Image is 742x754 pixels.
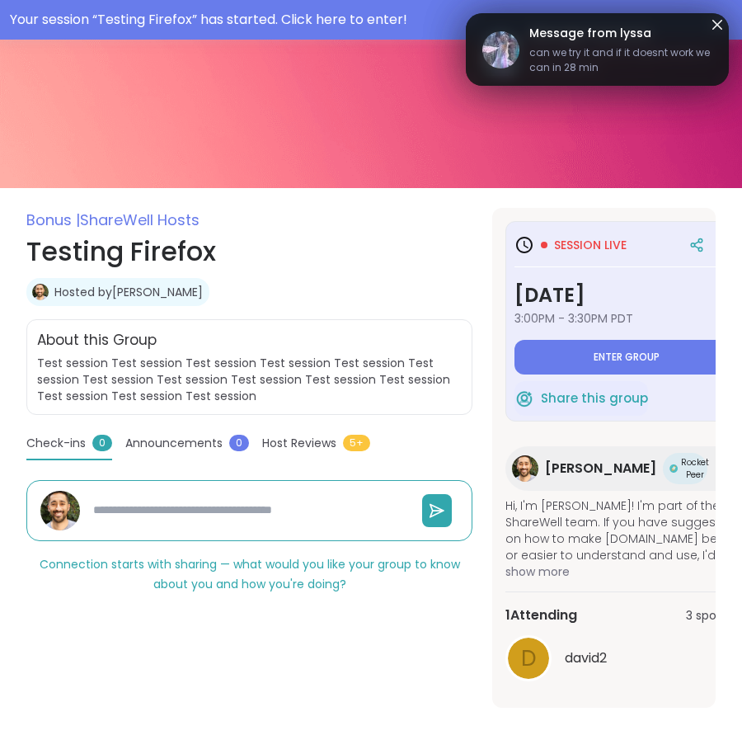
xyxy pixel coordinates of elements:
div: Your session “ Testing Firefox ” has started. Click here to enter! [10,10,732,30]
span: ShareWell Hosts [80,210,200,230]
img: brett [40,491,80,530]
img: lyssa [482,31,519,68]
span: david2 [565,648,607,668]
span: 0 [92,435,112,451]
span: Test session Test session Test session Test session Test session Test session Test session Test s... [37,355,462,404]
span: can we try it and if it doesnt work we can in 28 min [529,45,712,75]
a: lyssaMessage from lyssacan we try it and if it doesnt work we can in 28 min [482,23,712,76]
span: Session live [554,237,627,253]
span: Enter group [594,351,660,364]
span: d [521,643,537,675]
img: ShareWell Logomark [514,389,534,408]
span: 0 [229,435,249,451]
h1: Testing Firefox [26,232,472,271]
span: Announcements [125,435,223,452]
span: 5+ [343,435,370,451]
img: Rocket Peer [669,464,678,473]
button: Share this group [514,381,648,416]
h2: About this Group [37,330,157,351]
span: Share this group [541,389,648,408]
span: 1 Attending [505,606,577,625]
span: [PERSON_NAME] [545,459,656,478]
span: Rocket Peer [681,456,709,481]
span: Message from lyssa [529,25,712,42]
span: Connection starts with sharing — what would you like your group to know about you and how you're ... [40,556,460,592]
img: brett [512,455,538,482]
a: Hosted by[PERSON_NAME] [54,284,203,300]
h3: [DATE] [514,280,738,310]
span: 3:00PM - 3:30PM PDT [514,310,738,327]
img: brett [32,284,49,300]
span: Check-ins [26,435,86,452]
button: Enter group [514,340,738,375]
span: Host Reviews [262,435,336,452]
